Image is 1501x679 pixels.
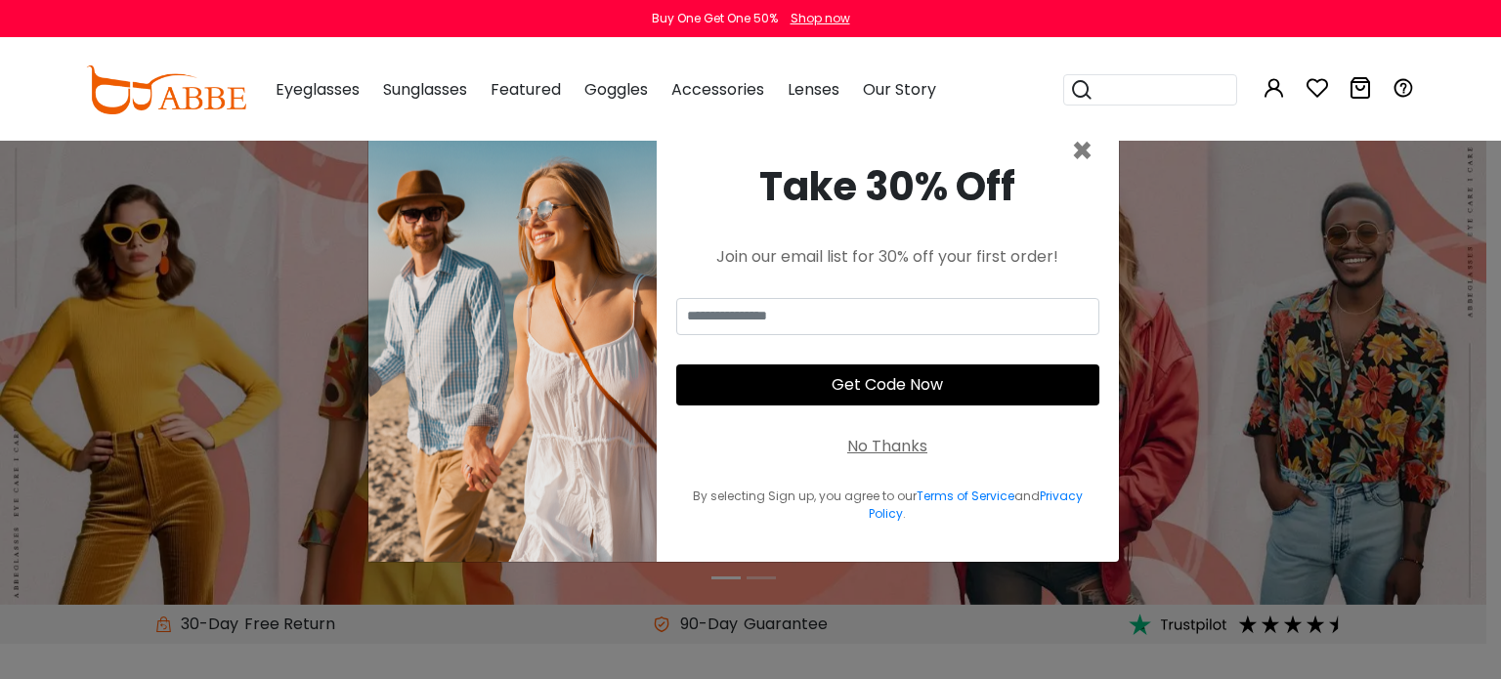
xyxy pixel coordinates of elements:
[1071,126,1094,176] span: ×
[788,78,839,101] span: Lenses
[1071,134,1094,169] button: Close
[869,488,1083,522] a: Privacy Policy
[863,78,936,101] span: Our Story
[491,78,561,101] span: Featured
[781,10,850,26] a: Shop now
[584,78,648,101] span: Goggles
[383,78,467,101] span: Sunglasses
[86,65,246,114] img: abbeglasses.com
[676,488,1099,523] div: By selecting Sign up, you agree to our and .
[791,10,850,27] div: Shop now
[676,157,1099,216] div: Take 30% Off
[671,78,764,101] span: Accessories
[847,435,927,458] div: No Thanks
[652,10,778,27] div: Buy One Get One 50%
[276,78,360,101] span: Eyeglasses
[917,488,1014,504] a: Terms of Service
[676,364,1099,405] button: Get Code Now
[368,118,657,562] img: welcome
[676,245,1099,269] div: Join our email list for 30% off your first order!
